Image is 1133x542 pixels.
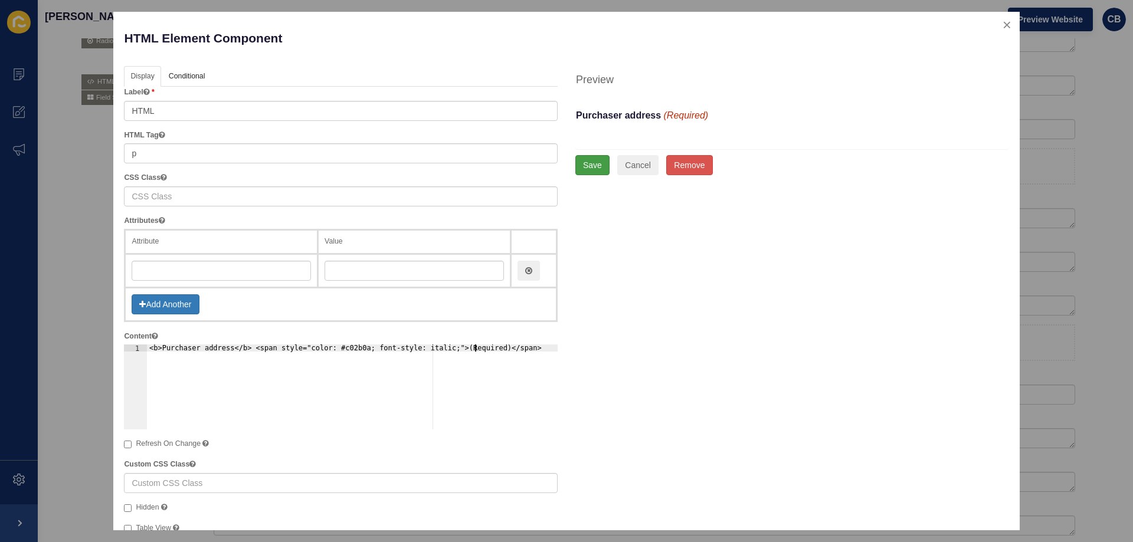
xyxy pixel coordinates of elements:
h4: Preview [576,73,1008,87]
a: Display [124,66,161,87]
input: Custom CSS Class [124,473,558,493]
label: Custom CSS Class [124,459,196,469]
label: CSS Class [124,172,167,183]
a: Conditional [162,66,212,87]
th: Attribute [125,230,318,254]
input: CSS Class [124,186,558,206]
th: Value [318,230,511,254]
span: Hidden [136,503,159,511]
span: Refresh On Change [136,439,201,448]
button: Cancel [617,155,659,175]
button: Save [575,155,610,175]
button: close [995,12,1019,37]
input: Table View [124,525,132,533]
input: Refresh On Change [124,441,132,448]
button: Remove [666,155,712,175]
span: (Required) [664,110,709,120]
p: HTML Element Component [124,22,558,54]
b: Purchaser address [576,110,661,120]
input: HTML Element Tag [124,143,558,163]
label: Content [124,331,158,341]
label: Attributes [124,215,165,226]
span: Table View [136,524,171,532]
input: Hidden [124,504,132,512]
label: HTML Tag [124,130,165,140]
label: Label [124,87,154,97]
input: Field Label [124,101,558,121]
button: Add Another [132,294,199,314]
div: 1 [124,344,147,352]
